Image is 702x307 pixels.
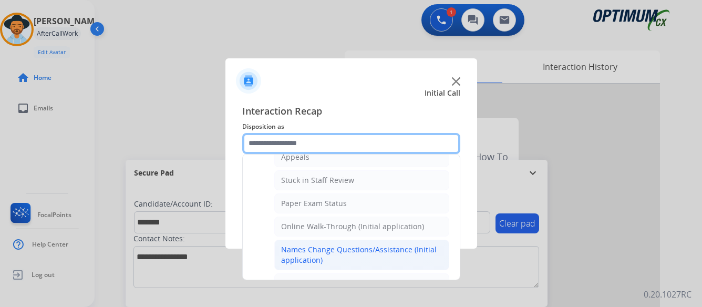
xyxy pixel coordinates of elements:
[236,68,261,94] img: contactIcon
[281,175,354,186] div: Stuck in Staff Review
[281,198,347,209] div: Paper Exam Status
[242,120,460,133] span: Disposition as
[281,278,406,289] div: Endorsement Number Not Working
[281,244,442,265] div: Names Change Questions/Assistance (Initial application)
[242,104,460,120] span: Interaction Recap
[281,152,309,162] div: Appeals
[281,221,424,232] div: Online Walk-Through (Initial application)
[425,88,460,98] span: Initial Call
[644,288,691,301] p: 0.20.1027RC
